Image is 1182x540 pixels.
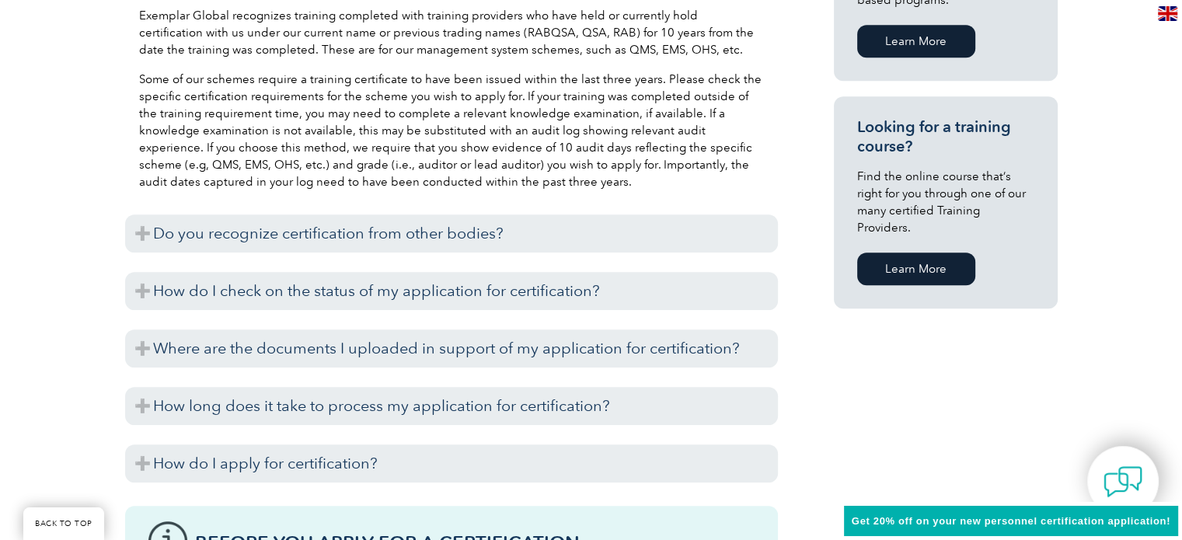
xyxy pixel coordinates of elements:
h3: Do you recognize certification from other bodies? [125,214,778,253]
p: Find the online course that’s right for you through one of our many certified Training Providers. [857,168,1034,236]
h3: How do I check on the status of my application for certification? [125,272,778,310]
h3: Looking for a training course? [857,117,1034,156]
a: Learn More [857,25,975,57]
h3: Where are the documents I uploaded in support of my application for certification? [125,329,778,368]
a: BACK TO TOP [23,507,104,540]
img: en [1158,6,1177,21]
a: Learn More [857,253,975,285]
img: contact-chat.png [1104,462,1142,501]
p: Some of our schemes require a training certificate to have been issued within the last three year... [139,71,764,190]
h3: How long does it take to process my application for certification? [125,387,778,425]
p: Exemplar Global recognizes training completed with training providers who have held or currently ... [139,7,764,58]
span: Get 20% off on your new personnel certification application! [852,515,1170,527]
h3: How do I apply for certification? [125,444,778,483]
